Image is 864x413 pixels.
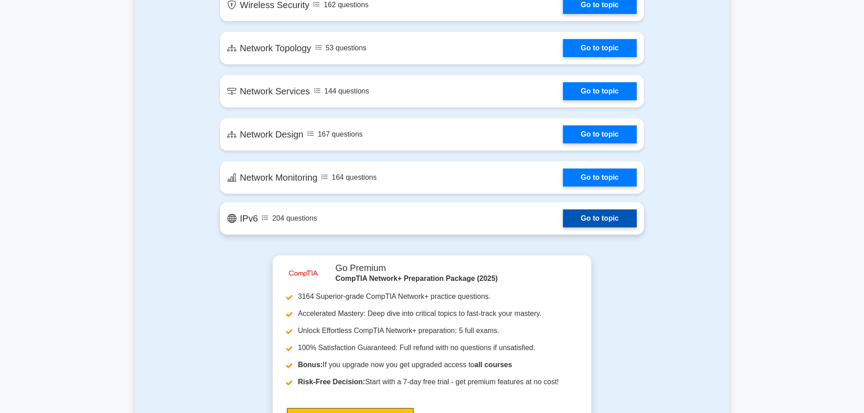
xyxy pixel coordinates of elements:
a: Go to topic [563,169,637,187]
a: Go to topic [563,39,637,57]
a: Go to topic [563,82,637,100]
a: Go to topic [563,125,637,143]
a: Go to topic [563,209,637,227]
